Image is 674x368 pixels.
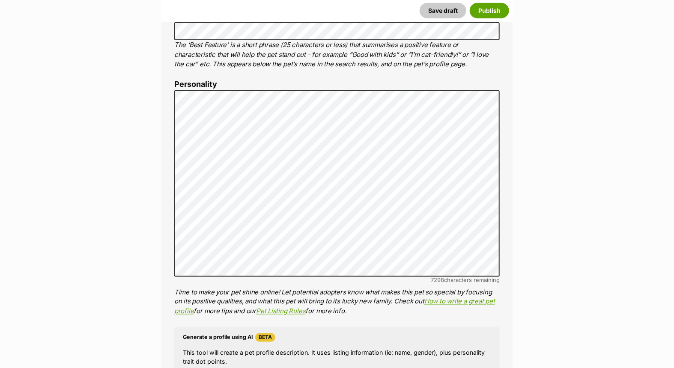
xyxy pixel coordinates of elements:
[183,333,491,342] h4: Generate a profile using AI
[183,348,491,367] p: This tool will create a pet profile description. It uses listing information (ie; name, gender), ...
[420,3,466,18] button: Save draft
[256,307,305,315] a: Pet Listing Rules
[431,276,444,283] span: 7298
[174,80,500,89] label: Personality
[470,3,509,18] button: Publish
[174,297,495,315] a: How to write a great pet profile
[174,288,500,317] p: Time to make your pet shine online! Let potential adopters know what makes this pet so special by...
[174,277,500,283] div: characters remaining
[255,333,275,342] span: Beta
[174,40,500,69] p: The ‘Best Feature’ is a short phrase (25 characters or less) that summarises a positive feature o...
